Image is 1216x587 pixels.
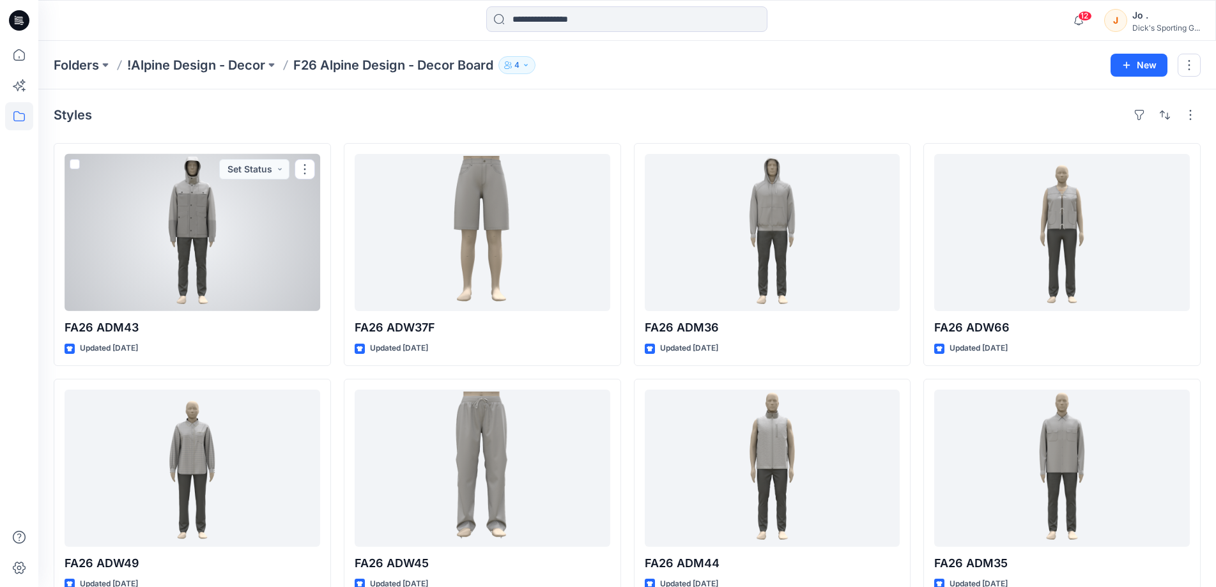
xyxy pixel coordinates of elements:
div: J [1104,9,1127,32]
span: 12 [1078,11,1092,21]
p: 4 [514,58,519,72]
a: FA26 ADW66 [934,154,1190,311]
p: Updated [DATE] [370,342,428,355]
a: FA26 ADM44 [645,390,900,547]
a: FA26 ADW49 [65,390,320,547]
button: 4 [498,56,535,74]
a: FA26 ADW37F [355,154,610,311]
p: Updated [DATE] [660,342,718,355]
div: Dick's Sporting G... [1132,23,1200,33]
a: FA26 ADM36 [645,154,900,311]
p: FA26 ADW45 [355,554,610,572]
a: FA26 ADM43 [65,154,320,311]
div: Jo . [1132,8,1200,23]
a: !Alpine Design - Decor [127,56,265,74]
p: F26 Alpine Design - Decor Board [293,56,493,74]
button: New [1111,54,1167,77]
p: FA26 ADW49 [65,554,320,572]
p: FA26 ADW66 [934,319,1190,337]
p: FA26 ADW37F [355,319,610,337]
p: FA26 ADM35 [934,554,1190,572]
a: FA26 ADM35 [934,390,1190,547]
p: Updated [DATE] [950,342,1008,355]
p: FA26 ADM44 [645,554,900,572]
a: FA26 ADW45 [355,390,610,547]
p: Updated [DATE] [80,342,138,355]
p: FA26 ADM43 [65,319,320,337]
h4: Styles [54,107,92,123]
p: FA26 ADM36 [645,319,900,337]
a: Folders [54,56,99,74]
